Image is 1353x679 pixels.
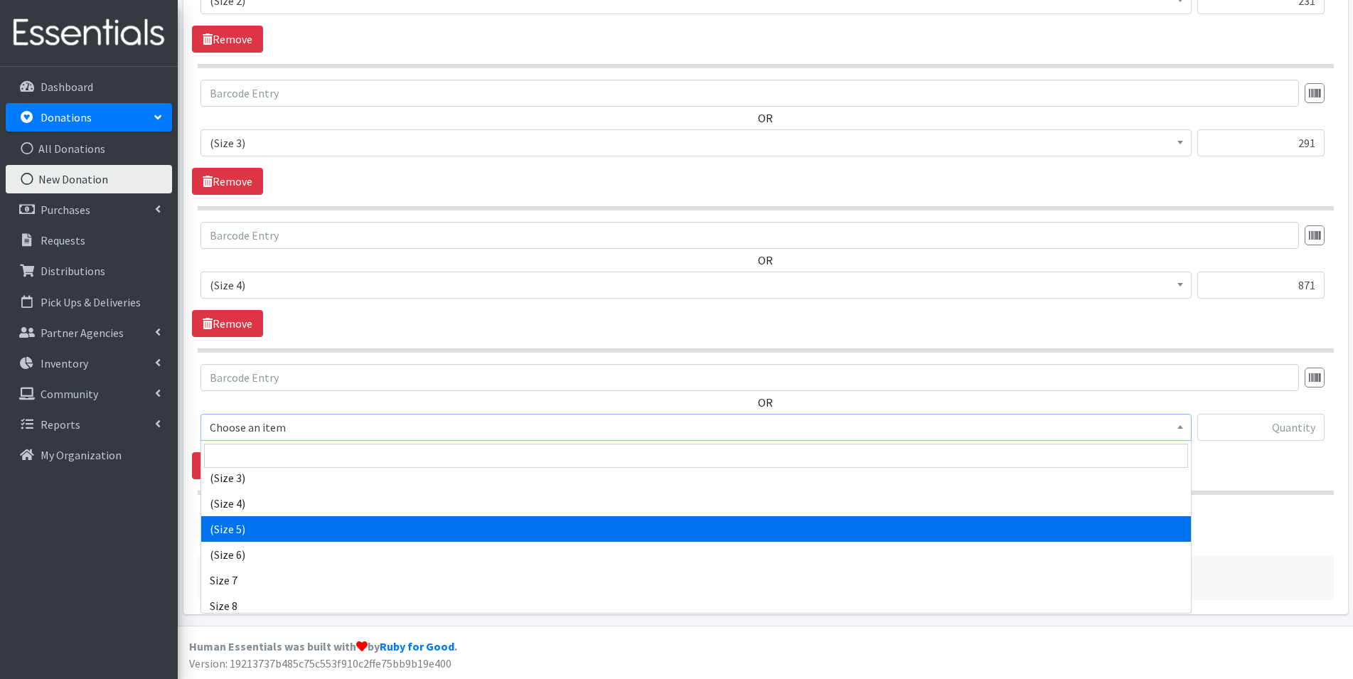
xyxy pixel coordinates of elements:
[41,80,93,94] p: Dashboard
[201,542,1191,567] li: (Size 6)
[41,264,105,278] p: Distributions
[6,9,172,57] img: HumanEssentials
[6,441,172,469] a: My Organization
[41,203,90,217] p: Purchases
[6,257,172,285] a: Distributions
[41,233,85,247] p: Requests
[201,593,1191,619] li: Size 8
[200,364,1299,391] input: Barcode Entry
[189,639,457,653] strong: Human Essentials was built with by .
[1197,272,1325,299] input: Quantity
[192,26,263,53] a: Remove
[210,133,1182,153] span: (Size 3)
[6,319,172,347] a: Partner Agencies
[41,110,92,124] p: Donations
[6,349,172,378] a: Inventory
[210,275,1182,295] span: (Size 4)
[6,103,172,132] a: Donations
[200,272,1192,299] span: (Size 4)
[6,288,172,316] a: Pick Ups & Deliveries
[6,73,172,101] a: Dashboard
[380,639,454,653] a: Ruby for Good
[200,80,1299,107] input: Barcode Entry
[6,165,172,193] a: New Donation
[758,252,773,269] label: OR
[758,109,773,127] label: OR
[201,567,1191,593] li: Size 7
[41,387,98,401] p: Community
[41,417,80,432] p: Reports
[41,356,88,370] p: Inventory
[6,380,172,408] a: Community
[200,129,1192,156] span: (Size 3)
[1197,414,1325,441] input: Quantity
[200,222,1299,249] input: Barcode Entry
[200,414,1192,441] span: Choose an item
[6,410,172,439] a: Reports
[6,196,172,224] a: Purchases
[41,448,122,462] p: My Organization
[192,168,263,195] a: Remove
[210,417,1182,437] span: Choose an item
[6,226,172,255] a: Requests
[758,394,773,411] label: OR
[201,465,1191,491] li: (Size 3)
[6,134,172,163] a: All Donations
[189,656,451,670] span: Version: 19213737b485c75c553f910c2ffe75bb9b19e400
[1197,129,1325,156] input: Quantity
[201,516,1191,542] li: (Size 5)
[41,326,124,340] p: Partner Agencies
[192,310,263,337] a: Remove
[201,491,1191,516] li: (Size 4)
[41,295,141,309] p: Pick Ups & Deliveries
[192,452,263,479] a: Remove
